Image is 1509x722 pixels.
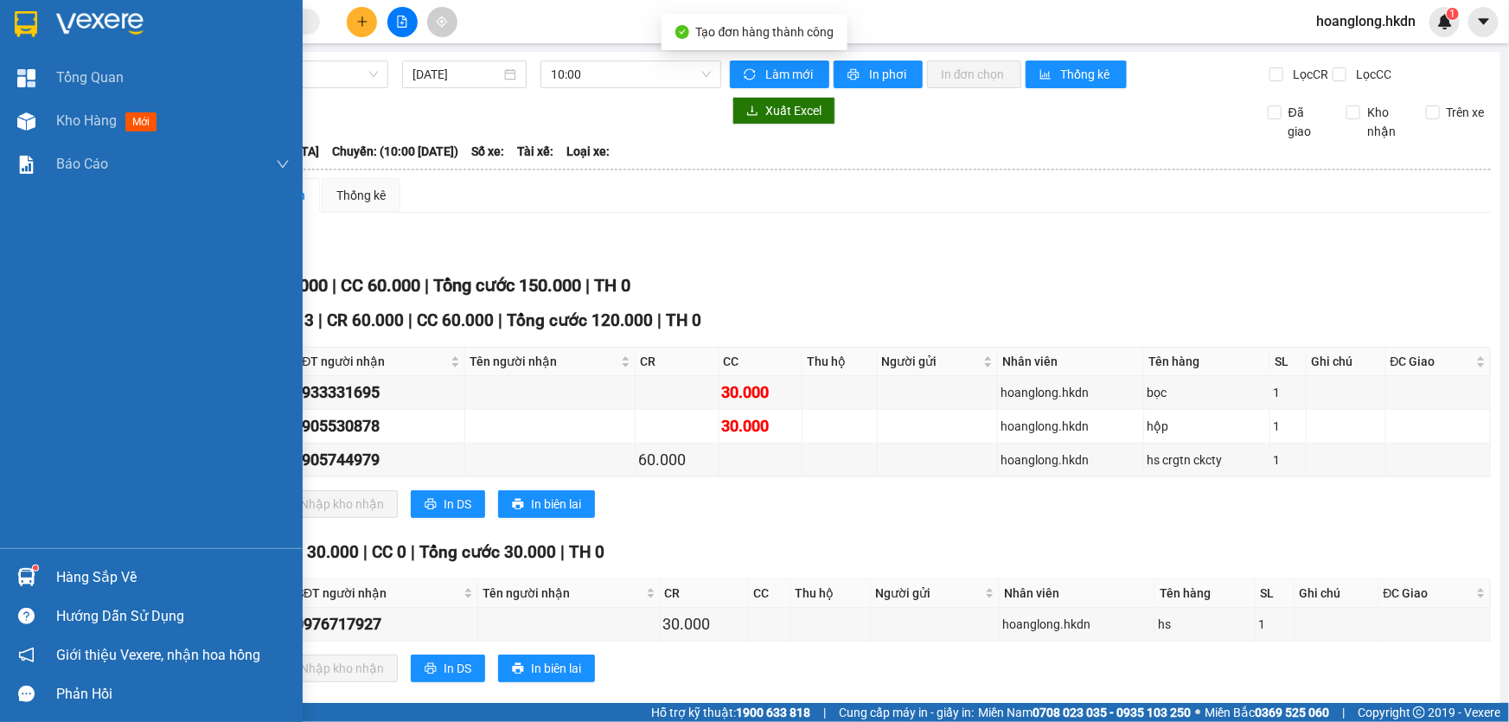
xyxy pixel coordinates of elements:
button: In đơn chọn [927,61,1021,88]
th: Ghi chú [1295,579,1379,608]
span: In DS [444,659,471,678]
button: downloadNhập kho nhận [267,655,398,682]
span: SĐT người nhận [297,584,460,603]
div: Hàng sắp về [56,565,290,591]
div: 0905530878 [293,414,462,438]
div: 0905744979 [293,448,462,472]
span: Đã giao [1282,103,1333,141]
span: 10:00 [551,61,711,87]
span: printer [512,662,524,676]
button: printerIn DS [411,490,485,518]
button: printerIn biên lai [498,655,595,682]
span: printer [425,498,437,512]
div: 0976717927 [295,612,475,636]
span: file-add [396,16,408,28]
div: hoanglong.hkdn [1001,383,1141,402]
div: 30.000 [722,414,799,438]
div: Phản hồi [56,681,290,707]
span: CC 60.000 [341,275,420,296]
strong: 0369 525 060 [1255,706,1329,719]
div: 0933331695 [293,380,462,405]
span: SĐT người nhận [295,352,447,371]
span: Người gửi [875,584,981,603]
img: warehouse-icon [17,112,35,131]
span: down [276,157,290,171]
button: caret-down [1468,7,1499,37]
th: Nhân viên [1000,579,1155,608]
span: TH 0 [666,310,701,330]
span: In DS [444,495,471,514]
span: | [1342,703,1345,722]
strong: 0708 023 035 - 0935 103 250 [1033,706,1191,719]
div: 1 [1273,450,1303,470]
button: printerIn DS [411,655,485,682]
th: CR [636,348,719,376]
span: Miền Nam [978,703,1191,722]
span: Tổng cước 120.000 [507,310,653,330]
span: bar-chart [1039,68,1054,82]
th: Thu hộ [790,579,871,608]
div: hoanglong.hkdn [1001,450,1141,470]
span: CC 0 [372,542,406,562]
span: | [823,703,826,722]
img: icon-new-feature [1437,14,1453,29]
div: 60.000 [638,448,715,472]
div: hoanglong.hkdn [1002,615,1152,634]
button: downloadNhập kho nhận [267,490,398,518]
span: Loại xe: [566,142,610,161]
div: 30.000 [663,612,746,636]
span: ĐC Giao [1384,584,1473,603]
span: Miền Bắc [1205,703,1329,722]
div: Hướng dẫn sử dụng [56,604,290,629]
th: CC [749,579,790,608]
img: logo-vxr [15,11,37,37]
span: Làm mới [765,65,815,84]
button: syncLàm mới [730,61,829,88]
span: printer [512,498,524,512]
th: Thu hộ [802,348,878,376]
button: printerIn biên lai [498,490,595,518]
span: download [746,105,758,118]
th: CC [719,348,802,376]
span: | [363,542,368,562]
td: 0933331695 [291,376,465,410]
span: Lọc CC [1349,65,1394,84]
span: Thống kê [1061,65,1113,84]
span: printer [425,662,437,676]
th: Ghi chú [1307,348,1386,376]
span: Tổng cước 30.000 [419,542,556,562]
div: bọc [1147,383,1267,402]
td: 0976717927 [292,608,478,642]
th: SL [1270,348,1307,376]
span: copyright [1413,706,1425,719]
span: SL 3 [281,310,314,330]
span: printer [847,68,862,82]
span: Tổng cước 150.000 [433,275,581,296]
td: 0905744979 [291,444,465,477]
span: plus [356,16,368,28]
span: | [498,310,502,330]
span: CR 30.000 [282,542,359,562]
sup: 1 [33,565,38,571]
span: Tên người nhận [483,584,642,603]
span: ⚪️ [1195,709,1200,716]
span: | [332,275,336,296]
button: printerIn phơi [834,61,923,88]
th: Nhân viên [998,348,1144,376]
span: Xuất Excel [765,101,822,120]
span: Tạo đơn hàng thành công [696,25,834,39]
span: check-circle [675,25,689,39]
span: Báo cáo [56,153,108,175]
td: 0905530878 [291,410,465,444]
span: Kho nhận [1360,103,1412,141]
span: | [408,310,412,330]
th: Tên hàng [1155,579,1256,608]
span: Tài xế: [517,142,553,161]
div: Thống kê [336,186,386,205]
div: 1 [1258,615,1291,634]
div: hs crgtn ckcty [1147,450,1267,470]
span: Cung cấp máy in - giấy in: [839,703,974,722]
button: bar-chartThống kê [1026,61,1127,88]
div: 1 [1273,417,1303,436]
img: warehouse-icon [17,568,35,586]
